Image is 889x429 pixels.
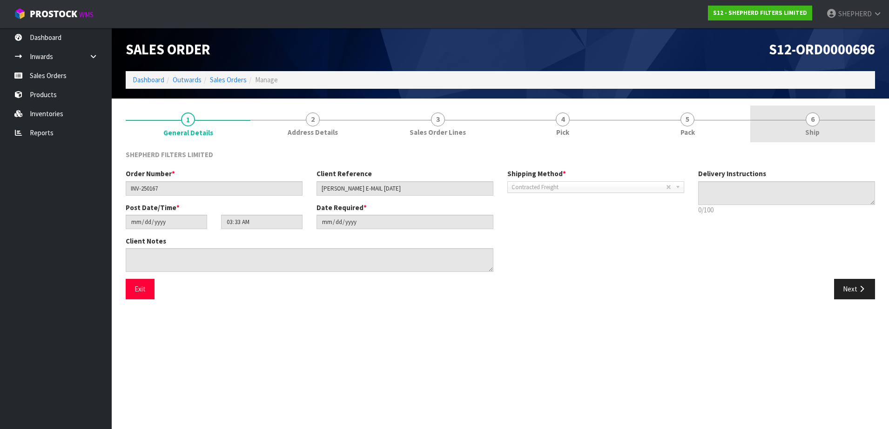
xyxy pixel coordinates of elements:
[838,9,872,18] span: SHEPHERD
[806,112,820,126] span: 6
[410,127,466,137] span: Sales Order Lines
[126,40,210,58] span: Sales Order
[769,40,875,58] span: S12-ORD0000696
[680,127,695,137] span: Pack
[79,10,94,19] small: WMS
[317,169,372,178] label: Client Reference
[126,150,213,159] span: SHEPHERD FILTERS LIMITED
[317,203,367,212] label: Date Required
[834,279,875,299] button: Next
[163,128,213,138] span: General Details
[317,181,493,196] input: Client Reference
[507,169,566,178] label: Shipping Method
[680,112,694,126] span: 5
[698,205,875,215] p: 0/100
[30,8,77,20] span: ProStock
[255,75,278,84] span: Manage
[126,143,875,306] span: General Details
[126,236,166,246] label: Client Notes
[713,9,807,17] strong: S12 - SHEPHERD FILTERS LIMITED
[805,127,820,137] span: Ship
[556,112,570,126] span: 4
[288,127,338,137] span: Address Details
[126,203,180,212] label: Post Date/Time
[14,8,26,20] img: cube-alt.png
[126,169,175,178] label: Order Number
[133,75,164,84] a: Dashboard
[126,279,155,299] button: Exit
[181,112,195,126] span: 1
[512,182,666,193] span: Contracted Freight
[306,112,320,126] span: 2
[698,169,766,178] label: Delivery Instructions
[431,112,445,126] span: 3
[126,181,303,196] input: Order Number
[210,75,247,84] a: Sales Orders
[556,127,569,137] span: Pick
[173,75,202,84] a: Outwards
